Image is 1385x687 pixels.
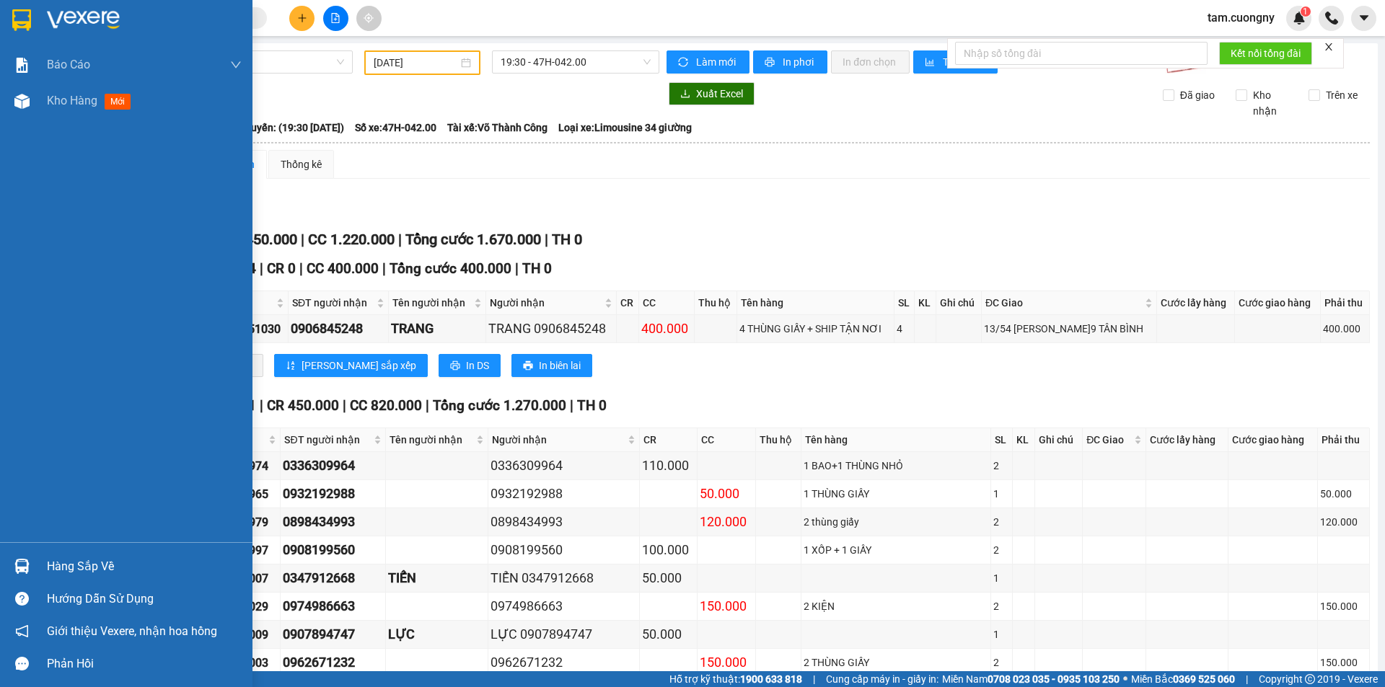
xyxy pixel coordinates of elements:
[1321,291,1370,315] th: Phải thu
[698,428,756,452] th: CC
[1301,6,1311,17] sup: 1
[993,458,1010,474] div: 2
[1131,671,1235,687] span: Miền Bắc
[274,354,428,377] button: sort-ascending[PERSON_NAME] sắp xếp
[286,360,296,372] span: sort-ascending
[433,397,566,414] span: Tổng cước 1.270.000
[1320,486,1367,502] div: 50.000
[511,354,592,377] button: printerIn biên lai
[669,82,755,105] button: downloadXuất Excel
[283,652,383,673] div: 0962671232
[343,397,346,414] span: |
[558,120,692,136] span: Loại xe: Limousine 34 giường
[281,536,386,564] td: 0908199560
[283,624,383,644] div: 0907894747
[1323,321,1367,337] div: 400.000
[47,588,242,610] div: Hướng dẫn sử dụng
[1320,87,1363,103] span: Trên xe
[47,622,217,640] span: Giới thiệu Vexere, nhận hoa hồng
[523,360,533,372] span: printer
[1246,671,1248,687] span: |
[667,50,749,74] button: syncLàm mới
[696,54,738,70] span: Làm mới
[283,484,383,504] div: 0932192988
[15,624,29,638] span: notification
[522,260,552,277] span: TH 0
[47,653,242,675] div: Phản hồi
[439,354,501,377] button: printerIn DS
[490,295,602,311] span: Người nhận
[897,321,913,337] div: 4
[281,480,386,508] td: 0932192988
[281,621,386,649] td: 0907894747
[642,540,695,560] div: 100.000
[804,598,988,614] div: 2 KIỆN
[826,671,938,687] span: Cung cấp máy in - giấy in:
[389,315,486,343] td: TRANG
[641,319,692,339] div: 400.000
[894,291,915,315] th: SL
[804,655,988,670] div: 2 THÙNG GIẤY
[281,649,386,677] td: 0962671232
[291,319,386,339] div: 0906845248
[492,432,624,448] span: Người nhận
[260,397,263,414] span: |
[391,319,483,339] div: TRANG
[260,260,263,277] span: |
[239,120,344,136] span: Chuyến: (19:30 [DATE])
[955,42,1208,65] input: Nhập số tổng đài
[1086,432,1130,448] span: ĐC Giao
[1231,45,1301,61] span: Kết nối tổng đài
[942,671,1120,687] span: Miền Nam
[289,6,315,31] button: plus
[515,260,519,277] span: |
[355,120,436,136] span: Số xe: 47H-042.00
[392,295,471,311] span: Tên người nhận
[1320,598,1367,614] div: 150.000
[267,397,339,414] span: CR 450.000
[642,456,695,476] div: 110.000
[297,13,307,23] span: plus
[364,13,374,23] span: aim
[1293,12,1306,25] img: icon-new-feature
[386,564,488,593] td: TIẾN
[447,120,548,136] span: Tài xế: Võ Thành Công
[1320,514,1367,530] div: 120.000
[281,452,386,480] td: 0336309964
[552,231,582,248] span: TH 0
[639,291,695,315] th: CC
[988,673,1120,685] strong: 0708 023 035 - 0935 103 250
[491,568,636,588] div: TIẾN 0347912668
[1196,9,1286,27] span: tam.cuongny
[617,291,639,315] th: CR
[913,50,998,74] button: bar-chartThống kê
[491,540,636,560] div: 0908199560
[783,54,816,70] span: In phơi
[47,94,97,107] span: Kho hàng
[283,596,383,616] div: 0974986663
[374,55,458,71] input: 12/08/2025
[1157,291,1236,315] th: Cước lấy hàng
[281,508,386,536] td: 0898434993
[15,592,29,606] span: question-circle
[539,358,581,373] span: In biên lai
[283,568,383,588] div: 0347912668
[230,59,242,71] span: down
[1228,428,1318,452] th: Cước giao hàng
[14,94,30,109] img: warehouse-icon
[1358,12,1371,25] span: caret-down
[1351,6,1376,31] button: caret-down
[1320,655,1367,670] div: 150.000
[466,358,489,373] span: In DS
[105,94,131,110] span: mới
[382,260,386,277] span: |
[14,58,30,73] img: solution-icon
[289,315,389,343] td: 0906845248
[756,428,801,452] th: Thu hộ
[993,570,1010,586] div: 1
[642,568,695,588] div: 50.000
[696,86,743,102] span: Xuất Excel
[283,456,383,476] div: 0336309964
[488,319,614,339] div: TRANG 0906845248
[1305,674,1315,684] span: copyright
